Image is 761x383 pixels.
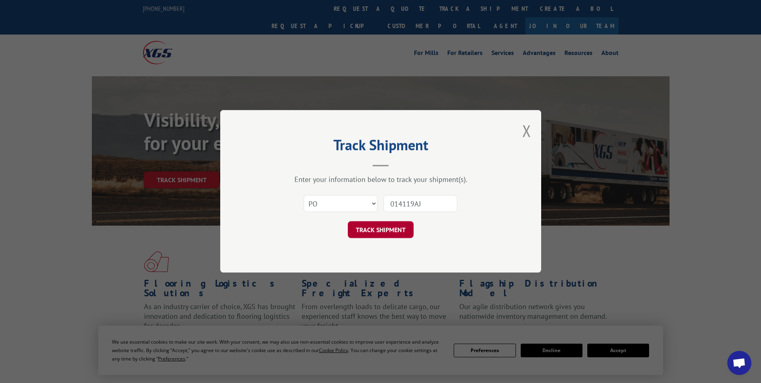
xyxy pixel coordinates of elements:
button: TRACK SHIPMENT [348,222,414,238]
div: Open chat [727,351,751,375]
input: Number(s) [384,196,457,212]
h2: Track Shipment [260,139,501,155]
div: Enter your information below to track your shipment(s). [260,175,501,184]
button: Close modal [522,120,531,141]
